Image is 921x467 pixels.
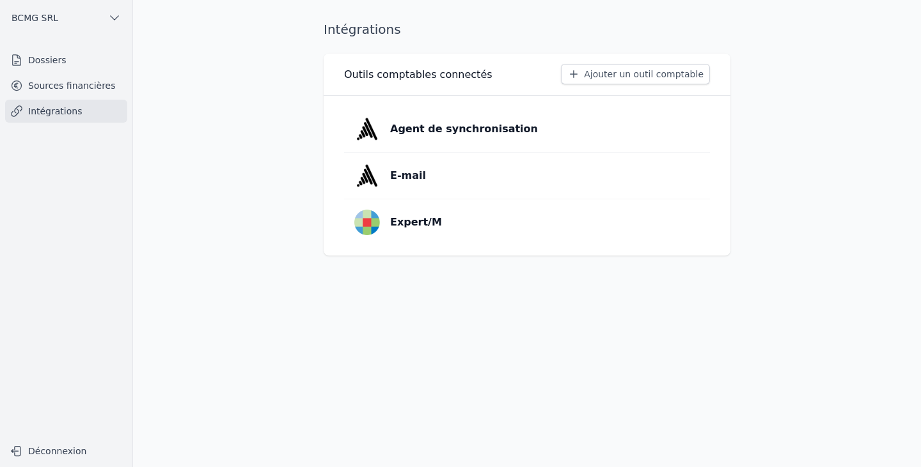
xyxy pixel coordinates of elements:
[390,121,538,137] p: Agent de synchronisation
[561,64,710,84] button: Ajouter un outil comptable
[5,441,127,461] button: Déconnexion
[324,20,401,38] h1: Intégrations
[12,11,58,24] span: BCMG SRL
[5,8,127,28] button: BCMG SRL
[390,168,426,183] p: E-mail
[344,106,710,152] a: Agent de synchronisation
[5,100,127,123] a: Intégrations
[344,67,492,82] h3: Outils comptables connectés
[5,49,127,72] a: Dossiers
[344,199,710,245] a: Expert/M
[344,153,710,199] a: E-mail
[5,74,127,97] a: Sources financières
[390,215,442,230] p: Expert/M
